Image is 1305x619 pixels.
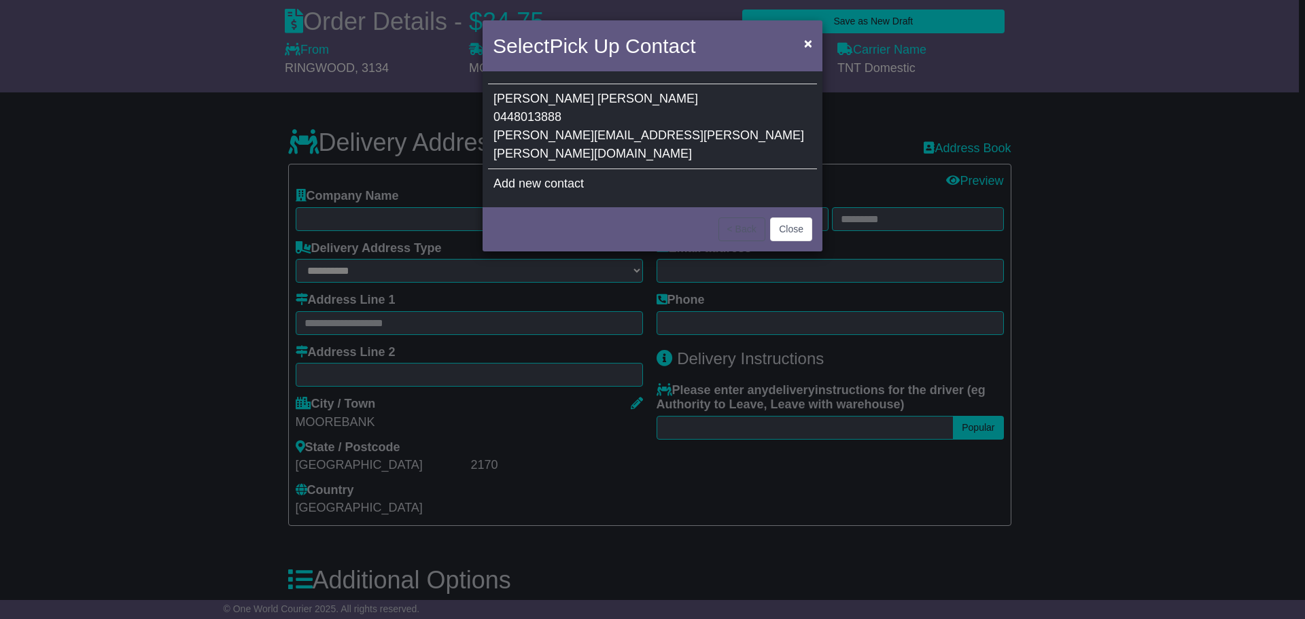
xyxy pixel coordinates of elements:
button: Close [770,217,812,241]
span: Contact [625,35,695,57]
button: < Back [718,217,765,241]
span: Add new contact [493,177,584,190]
button: Close [797,29,819,57]
h4: Select [493,31,695,61]
span: Pick Up [549,35,619,57]
span: × [804,35,812,51]
span: 0448013888 [493,110,561,124]
span: [PERSON_NAME][EMAIL_ADDRESS][PERSON_NAME][PERSON_NAME][DOMAIN_NAME] [493,128,804,160]
span: [PERSON_NAME] [597,92,698,105]
span: [PERSON_NAME] [493,92,594,105]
